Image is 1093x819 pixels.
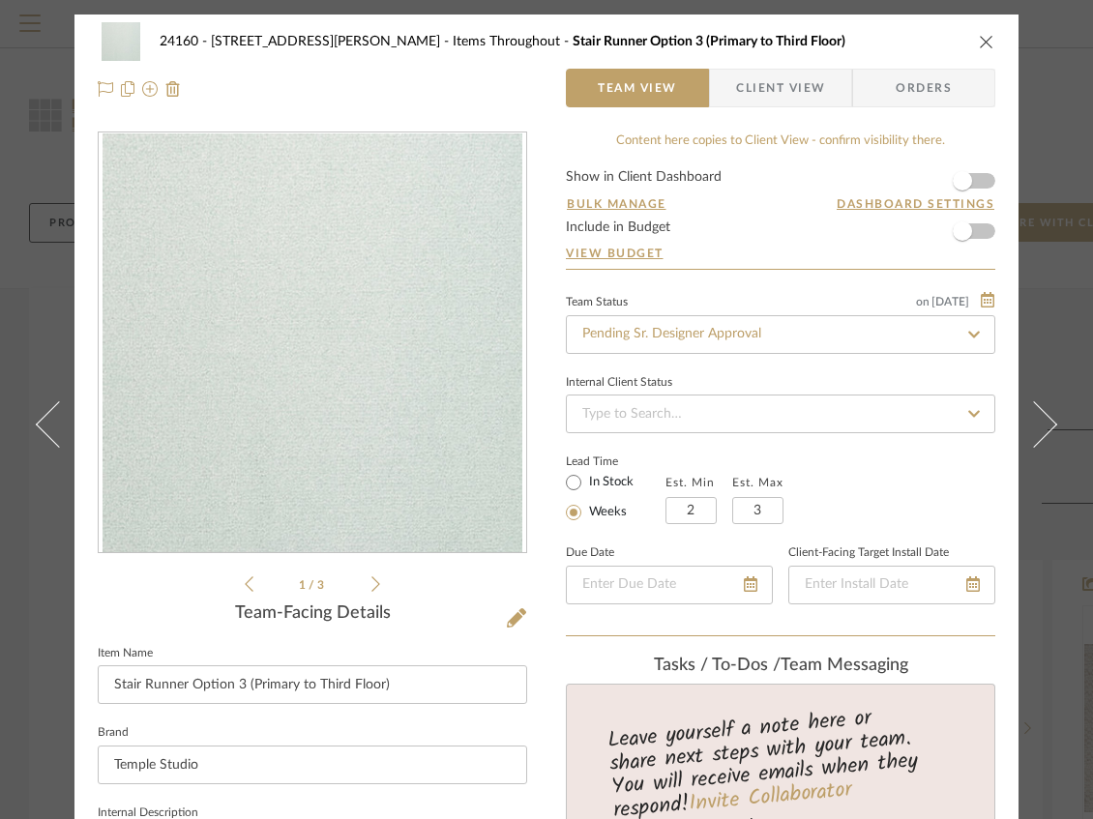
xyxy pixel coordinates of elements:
[930,295,971,308] span: [DATE]
[654,657,781,674] span: Tasks / To-Dos /
[566,470,665,524] mat-radio-group: Select item type
[874,69,973,107] span: Orders
[736,69,825,107] span: Client View
[585,504,627,521] label: Weeks
[566,378,672,388] div: Internal Client Status
[165,81,181,97] img: Remove from project
[566,395,995,433] input: Type to Search…
[309,579,317,591] span: /
[299,579,309,591] span: 1
[98,603,527,625] div: Team-Facing Details
[566,453,665,470] label: Lead Time
[103,133,522,553] img: 9cbf9893-d204-4d26-ae60-70343803d43f_436x436.jpg
[978,33,995,50] button: close
[98,728,129,738] label: Brand
[160,35,453,48] span: 24160 - [STREET_ADDRESS][PERSON_NAME]
[566,132,995,151] div: Content here copies to Client View - confirm visibility there.
[566,298,628,307] div: Team Status
[585,474,634,491] label: In Stock
[453,35,573,48] span: Items Throughout
[566,246,995,261] a: View Budget
[788,566,995,604] input: Enter Install Date
[98,808,198,818] label: Internal Description
[665,476,715,489] label: Est. Min
[99,133,526,553] div: 0
[98,22,144,61] img: 9cbf9893-d204-4d26-ae60-70343803d43f_48x40.jpg
[573,35,845,48] span: Stair Runner Option 3 (Primary to Third Floor)
[566,548,614,558] label: Due Date
[598,69,677,107] span: Team View
[317,579,327,591] span: 3
[916,296,930,307] span: on
[788,548,949,558] label: Client-Facing Target Install Date
[732,476,783,489] label: Est. Max
[566,315,995,354] input: Type to Search…
[98,746,527,784] input: Enter Brand
[98,649,153,658] label: Item Name
[566,195,667,213] button: Bulk Manage
[566,656,995,677] div: team Messaging
[566,566,773,604] input: Enter Due Date
[836,195,995,213] button: Dashboard Settings
[98,665,527,704] input: Enter Item Name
